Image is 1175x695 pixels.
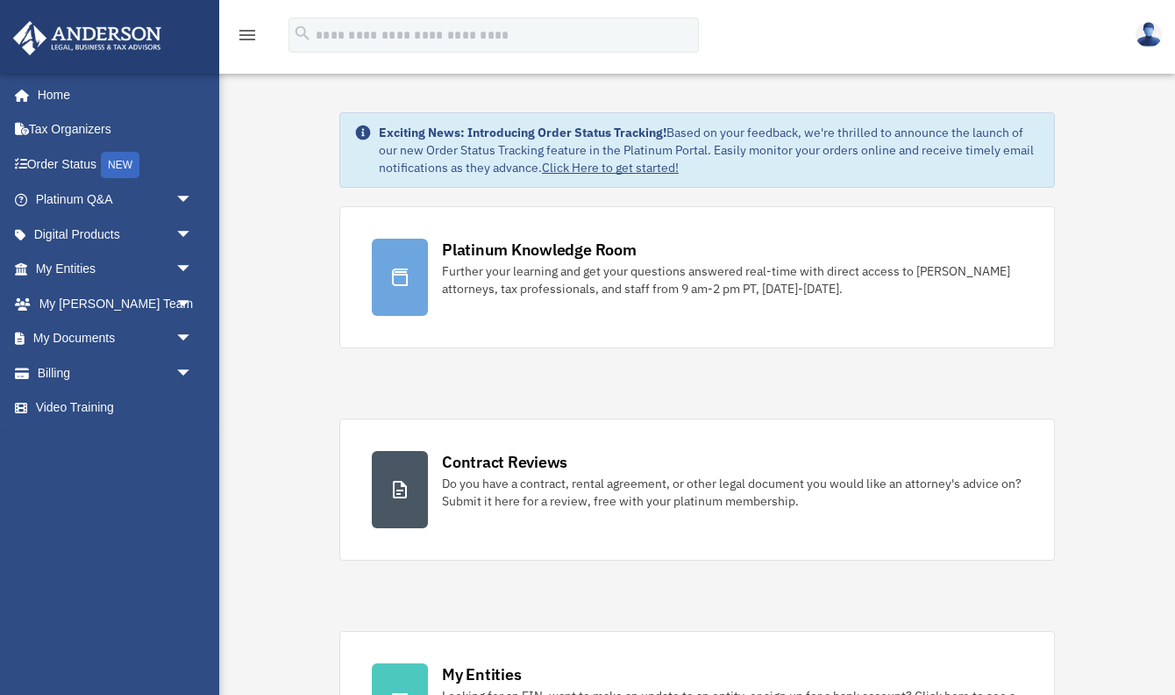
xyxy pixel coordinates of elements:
[442,663,521,685] div: My Entities
[175,321,210,357] span: arrow_drop_down
[379,124,1040,176] div: Based on your feedback, we're thrilled to announce the launch of our new Order Status Tracking fe...
[1136,22,1162,47] img: User Pic
[542,160,679,176] a: Click Here to get started!
[101,152,139,178] div: NEW
[175,217,210,253] span: arrow_drop_down
[8,21,167,55] img: Anderson Advisors Platinum Portal
[293,24,312,43] i: search
[442,475,1022,510] div: Do you have a contract, rental agreement, or other legal document you would like an attorney's ad...
[442,239,637,261] div: Platinum Knowledge Room
[12,321,219,356] a: My Documentsarrow_drop_down
[12,252,219,287] a: My Entitiesarrow_drop_down
[12,355,219,390] a: Billingarrow_drop_down
[12,286,219,321] a: My [PERSON_NAME] Teamarrow_drop_down
[175,252,210,288] span: arrow_drop_down
[175,355,210,391] span: arrow_drop_down
[12,147,219,183] a: Order StatusNEW
[12,390,219,426] a: Video Training
[442,262,1022,297] div: Further your learning and get your questions answered real-time with direct access to [PERSON_NAM...
[175,286,210,322] span: arrow_drop_down
[12,77,210,112] a: Home
[442,451,567,473] div: Contract Reviews
[12,217,219,252] a: Digital Productsarrow_drop_down
[237,25,258,46] i: menu
[175,183,210,219] span: arrow_drop_down
[379,125,666,140] strong: Exciting News: Introducing Order Status Tracking!
[12,183,219,218] a: Platinum Q&Aarrow_drop_down
[339,419,1055,561] a: Contract Reviews Do you have a contract, rental agreement, or other legal document you would like...
[339,206,1055,348] a: Platinum Knowledge Room Further your learning and get your questions answered real-time with dire...
[12,112,219,147] a: Tax Organizers
[237,31,258,46] a: menu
